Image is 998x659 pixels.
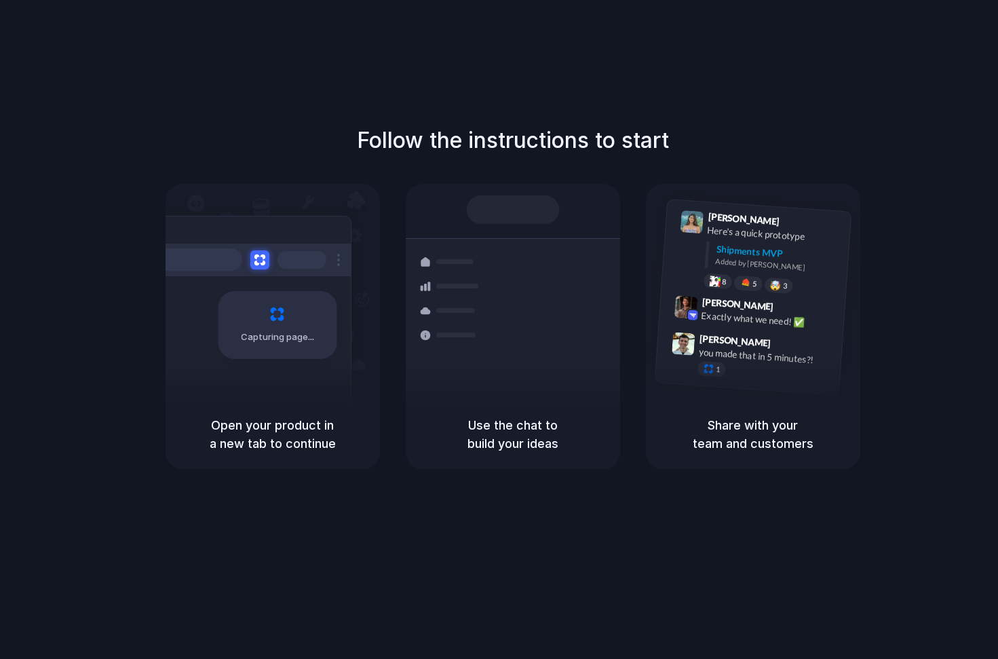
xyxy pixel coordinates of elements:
[752,280,756,288] span: 5
[702,295,773,314] span: [PERSON_NAME]
[422,416,604,453] h5: Use the chat to build your ideas
[699,331,771,351] span: [PERSON_NAME]
[777,301,805,317] span: 9:42 AM
[715,256,840,276] div: Added by [PERSON_NAME]
[357,124,669,157] h1: Follow the instructions to start
[701,308,837,331] div: Exactly what we need! ✅
[706,223,842,246] div: Here's a quick prototype
[662,416,844,453] h5: Share with your team and customers
[783,216,811,232] span: 9:41 AM
[716,242,841,265] div: Shipments MVP
[241,331,316,344] span: Capturing page
[782,282,787,290] span: 3
[698,345,834,368] div: you made that in 5 minutes?!
[708,209,780,229] span: [PERSON_NAME]
[769,280,781,290] div: 🤯
[721,278,726,286] span: 8
[182,416,364,453] h5: Open your product in a new tab to continue
[775,337,803,354] span: 9:47 AM
[715,366,720,373] span: 1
